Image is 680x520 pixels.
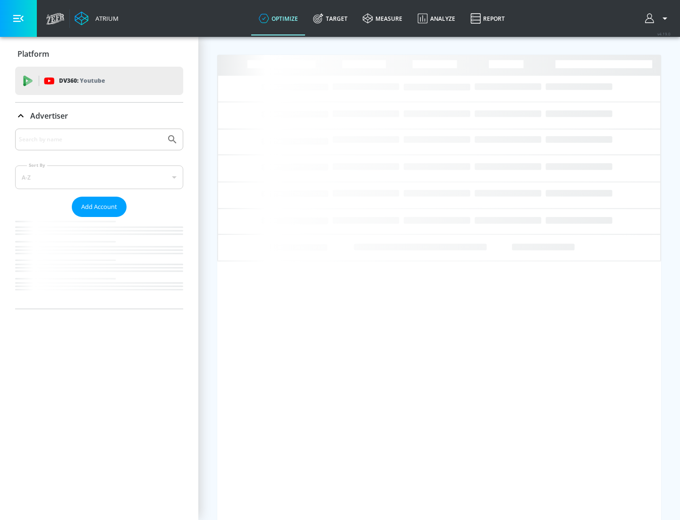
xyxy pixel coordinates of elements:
span: Add Account [81,201,117,212]
a: Report [463,1,512,35]
a: measure [355,1,410,35]
nav: list of Advertiser [15,217,183,309]
div: Atrium [92,14,119,23]
p: DV360: [59,76,105,86]
span: v 4.19.0 [657,31,671,36]
a: optimize [251,1,306,35]
div: Advertiser [15,103,183,129]
a: Analyze [410,1,463,35]
button: Add Account [72,197,127,217]
div: A-Z [15,165,183,189]
div: Platform [15,41,183,67]
label: Sort By [27,162,47,168]
p: Advertiser [30,111,68,121]
div: DV360: Youtube [15,67,183,95]
a: Atrium [75,11,119,26]
p: Youtube [80,76,105,86]
a: Target [306,1,355,35]
div: Advertiser [15,129,183,309]
input: Search by name [19,133,162,146]
p: Platform [17,49,49,59]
